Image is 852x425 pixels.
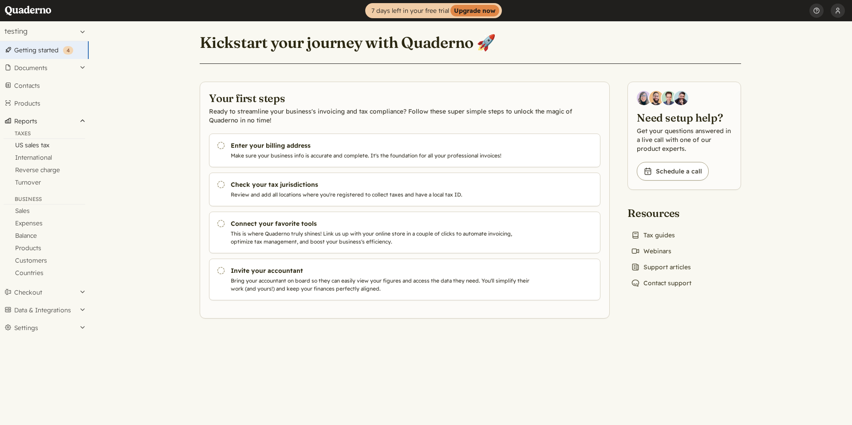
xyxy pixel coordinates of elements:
p: Review and add all locations where you're registered to collect taxes and have a local tax ID. [231,191,533,199]
a: Invite your accountant Bring your accountant on board so they can easily view your figures and ac... [209,259,600,300]
p: Get your questions answered in a live call with one of our product experts. [637,126,732,153]
h2: Resources [627,206,695,220]
div: Taxes [4,130,85,139]
a: Check your tax jurisdictions Review and add all locations where you're registered to collect taxe... [209,173,600,206]
h2: Your first steps [209,91,600,105]
h3: Connect your favorite tools [231,219,533,228]
img: Ivo Oltmans, Business Developer at Quaderno [662,91,676,105]
p: Ready to streamline your business's invoicing and tax compliance? Follow these super simple steps... [209,107,600,125]
p: Bring your accountant on board so they can easily view your figures and access the data they need... [231,277,533,293]
h3: Check your tax jurisdictions [231,180,533,189]
a: Tax guides [627,229,678,241]
h1: Kickstart your journey with Quaderno 🚀 [200,33,496,52]
a: Support articles [627,261,694,273]
a: Schedule a call [637,162,709,181]
a: Connect your favorite tools This is where Quaderno truly shines! Link us up with your online stor... [209,212,600,253]
span: 4 [67,47,70,54]
h3: Enter your billing address [231,141,533,150]
strong: Upgrade now [450,5,499,16]
h3: Invite your accountant [231,266,533,275]
div: Business [4,196,85,205]
p: Make sure your business info is accurate and complete. It's the foundation for all your professio... [231,152,533,160]
a: 7 days left in your free trialUpgrade now [365,3,502,18]
h2: Need setup help? [637,110,732,125]
a: Enter your billing address Make sure your business info is accurate and complete. It's the founda... [209,134,600,167]
img: Jairo Fumero, Account Executive at Quaderno [649,91,663,105]
p: This is where Quaderno truly shines! Link us up with your online store in a couple of clicks to a... [231,230,533,246]
a: Webinars [627,245,675,257]
img: Javier Rubio, DevRel at Quaderno [674,91,688,105]
img: Diana Carrasco, Account Executive at Quaderno [637,91,651,105]
a: Contact support [627,277,695,289]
